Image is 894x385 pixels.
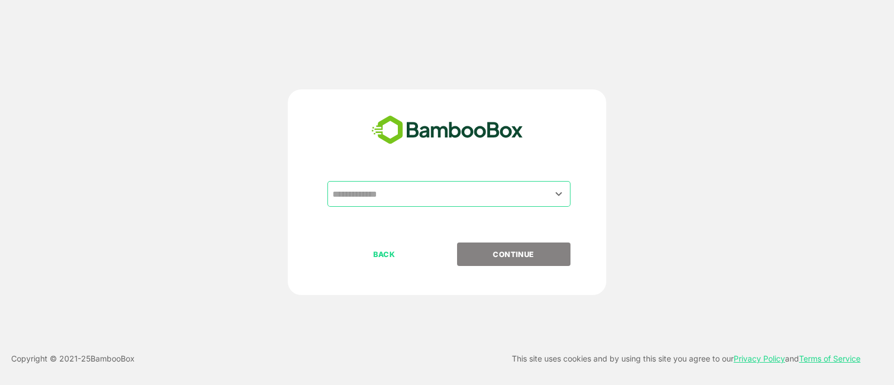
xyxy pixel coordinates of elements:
img: bamboobox [365,112,529,149]
p: CONTINUE [458,248,569,260]
a: Privacy Policy [734,354,785,363]
button: Open [551,186,567,201]
button: BACK [327,243,441,266]
a: Terms of Service [799,354,860,363]
p: BACK [329,248,440,260]
button: CONTINUE [457,243,570,266]
p: Copyright © 2021- 25 BambooBox [11,352,135,365]
p: This site uses cookies and by using this site you agree to our and [512,352,860,365]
